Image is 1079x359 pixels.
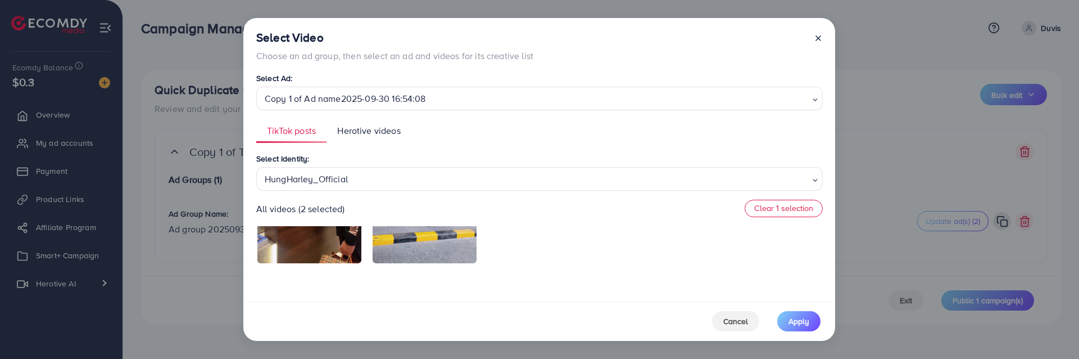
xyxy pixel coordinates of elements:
[745,90,809,107] input: Search for option
[256,31,533,45] h4: Select Video
[267,124,316,137] span: TikTok posts
[265,91,740,107] span: Copy 1 of Ad name2025-09-30 16:54:08
[337,124,400,137] span: Herotive videos
[745,200,823,218] button: Clear 1 selection
[256,153,310,164] label: Select Identity:
[256,202,345,216] p: All videos (2 selected)
[265,91,742,107] div: Copy 1 of Ad name2025-09-30 16:54:08
[256,73,293,84] label: Select Ad:
[256,49,533,62] p: Choose an ad group, then select an ad and videos for its creative list
[723,316,748,327] span: Cancel
[1031,308,1071,351] iframe: Chat
[256,87,823,110] div: Search for option
[745,170,809,188] input: Search for option
[712,311,759,331] button: Cancel
[788,316,809,327] span: Apply
[265,171,740,187] span: HungHarley_Official
[265,171,742,187] div: HungHarley_Official
[777,311,820,331] button: Apply
[256,167,823,190] div: Search for option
